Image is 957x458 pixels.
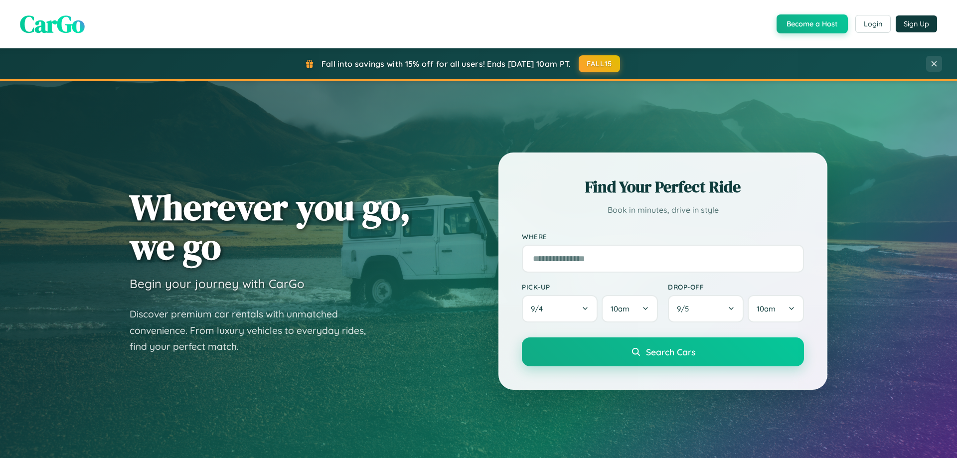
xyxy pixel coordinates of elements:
[522,295,598,322] button: 9/4
[522,203,804,217] p: Book in minutes, drive in style
[896,15,937,32] button: Sign Up
[677,304,694,313] span: 9 / 5
[522,176,804,198] h2: Find Your Perfect Ride
[668,295,744,322] button: 9/5
[611,304,630,313] span: 10am
[757,304,776,313] span: 10am
[130,276,305,291] h3: Begin your journey with CarGo
[531,304,548,313] span: 9 / 4
[522,232,804,241] label: Where
[522,283,658,291] label: Pick-up
[130,187,411,266] h1: Wherever you go, we go
[602,295,658,322] button: 10am
[668,283,804,291] label: Drop-off
[130,306,379,355] p: Discover premium car rentals with unmatched convenience. From luxury vehicles to everyday rides, ...
[579,55,621,72] button: FALL15
[748,295,804,322] button: 10am
[20,7,85,40] span: CarGo
[777,14,848,33] button: Become a Host
[646,346,695,357] span: Search Cars
[321,59,571,69] span: Fall into savings with 15% off for all users! Ends [DATE] 10am PT.
[522,337,804,366] button: Search Cars
[855,15,891,33] button: Login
